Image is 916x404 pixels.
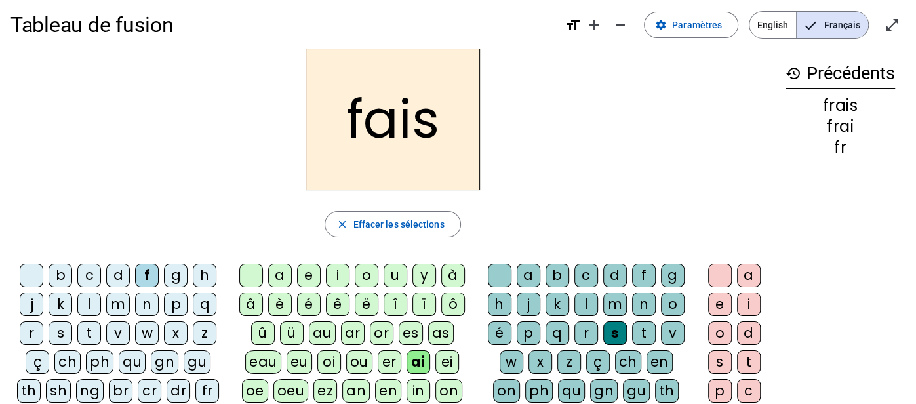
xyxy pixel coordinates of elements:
div: gu [623,379,650,403]
div: û [251,321,275,345]
div: à [441,264,465,287]
div: ô [441,293,465,316]
div: s [49,321,72,345]
span: Effacer les sélections [353,216,444,232]
div: t [737,350,761,374]
div: z [193,321,216,345]
div: fr [195,379,219,403]
div: o [708,321,732,345]
div: p [164,293,188,316]
div: fr [786,140,895,155]
div: ph [86,350,113,374]
div: ar [341,321,365,345]
div: p [517,321,540,345]
div: c [77,264,101,287]
div: ph [525,379,553,403]
div: h [488,293,511,316]
mat-button-toggle-group: Language selection [749,11,869,39]
div: m [106,293,130,316]
div: eu [287,350,312,374]
div: w [135,321,159,345]
div: u [384,264,407,287]
div: ç [586,350,610,374]
div: c [574,264,598,287]
div: f [632,264,656,287]
div: a [517,264,540,287]
div: th [17,379,41,403]
div: y [412,264,436,287]
div: er [378,350,401,374]
button: Effacer les sélections [325,211,460,237]
div: â [239,293,263,316]
div: ou [346,350,372,374]
div: s [708,350,732,374]
div: b [49,264,72,287]
div: î [384,293,407,316]
div: qu [558,379,585,403]
div: au [309,321,336,345]
div: qu [119,350,146,374]
div: ë [355,293,378,316]
div: d [603,264,627,287]
mat-icon: close [336,218,348,230]
div: ü [280,321,304,345]
div: or [370,321,393,345]
mat-icon: format_size [565,17,581,33]
div: on [493,379,520,403]
div: gu [184,350,210,374]
mat-icon: history [786,66,801,81]
mat-icon: remove [612,17,628,33]
div: v [661,321,685,345]
div: è [268,293,292,316]
span: Paramètres [672,17,722,33]
div: th [655,379,679,403]
div: v [106,321,130,345]
div: é [488,321,511,345]
div: w [500,350,523,374]
div: l [574,293,598,316]
h2: fais [306,49,480,190]
div: ê [326,293,349,316]
div: es [399,321,423,345]
div: x [528,350,552,374]
div: gn [590,379,618,403]
div: d [106,264,130,287]
div: ch [54,350,81,374]
div: oe [242,379,268,403]
div: r [574,321,598,345]
h1: Tableau de fusion [10,4,555,46]
div: d [737,321,761,345]
div: z [557,350,581,374]
div: ez [313,379,337,403]
div: frai [786,119,895,134]
div: c [737,379,761,403]
span: Français [797,12,868,38]
div: q [546,321,569,345]
div: t [632,321,656,345]
div: oeu [273,379,309,403]
div: k [546,293,569,316]
button: Augmenter la taille de la police [581,12,607,38]
div: dr [167,379,190,403]
div: gn [151,350,178,374]
div: cr [138,379,161,403]
div: sh [46,379,71,403]
div: frais [786,98,895,113]
div: ai [407,350,430,374]
div: b [546,264,569,287]
div: i [326,264,349,287]
mat-icon: settings [655,19,667,31]
button: Paramètres [644,12,738,38]
div: é [297,293,321,316]
div: ï [412,293,436,316]
div: i [737,293,761,316]
div: j [20,293,43,316]
div: oi [317,350,341,374]
div: g [661,264,685,287]
div: s [603,321,627,345]
div: h [193,264,216,287]
div: an [342,379,370,403]
div: ch [615,350,641,374]
div: o [355,264,378,287]
div: g [164,264,188,287]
